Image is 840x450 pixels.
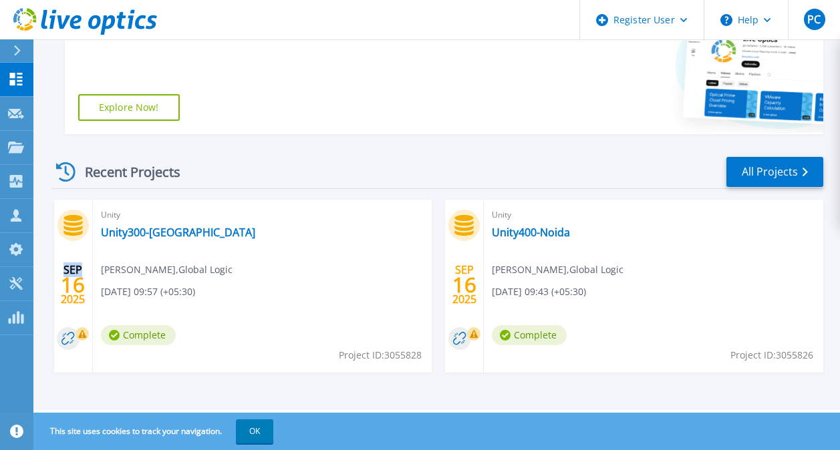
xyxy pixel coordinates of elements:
[452,260,477,309] div: SEP 2025
[60,260,86,309] div: SEP 2025
[78,94,180,121] a: Explore Now!
[492,284,586,299] span: [DATE] 09:43 (+05:30)
[452,279,476,290] span: 16
[492,208,815,222] span: Unity
[236,419,273,443] button: OK
[339,348,422,363] span: Project ID: 3055828
[37,419,273,443] span: This site uses cookies to track your navigation.
[492,325,567,345] span: Complete
[492,226,570,239] a: Unity400-Noida
[492,262,623,277] span: [PERSON_NAME] , Global Logic
[61,279,85,290] span: 16
[101,262,233,277] span: [PERSON_NAME] , Global Logic
[101,284,195,299] span: [DATE] 09:57 (+05:30)
[807,14,821,25] span: PC
[51,156,198,188] div: Recent Projects
[101,208,424,222] span: Unity
[730,348,813,363] span: Project ID: 3055826
[726,157,823,187] a: All Projects
[101,226,255,239] a: Unity300-[GEOGRAPHIC_DATA]
[101,325,176,345] span: Complete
